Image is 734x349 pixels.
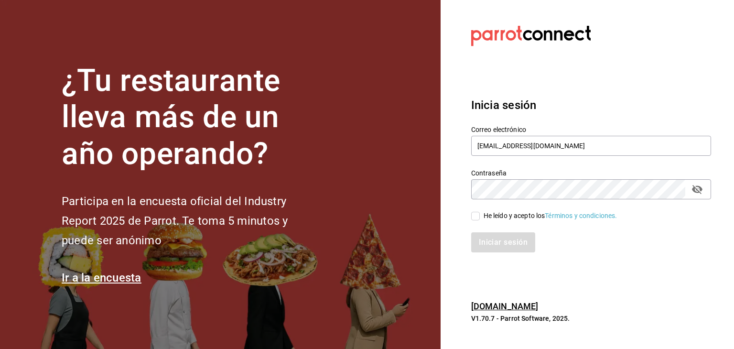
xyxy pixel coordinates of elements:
label: Contraseña [471,169,711,176]
button: passwordField [689,181,705,197]
input: Ingresa tu correo electrónico [471,136,711,156]
a: Ir a la encuesta [62,271,141,284]
h3: Inicia sesión [471,97,711,114]
div: He leído y acepto los [484,211,617,221]
h1: ¿Tu restaurante lleva más de un año operando? [62,63,320,173]
label: Correo electrónico [471,126,711,132]
h2: Participa en la encuesta oficial del Industry Report 2025 de Parrot. Te toma 5 minutos y puede se... [62,192,320,250]
a: Términos y condiciones. [545,212,617,219]
a: [DOMAIN_NAME] [471,301,539,311]
p: V1.70.7 - Parrot Software, 2025. [471,314,711,323]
